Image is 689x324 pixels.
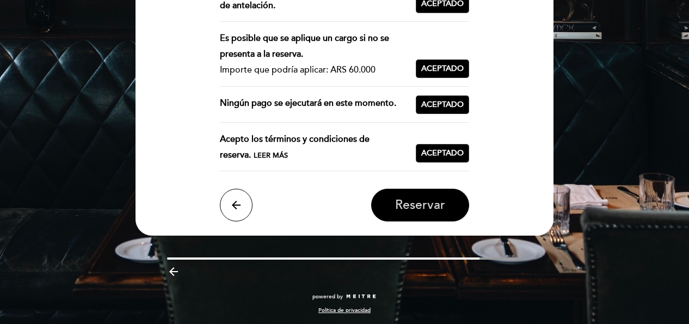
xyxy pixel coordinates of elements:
[312,293,343,301] span: powered by
[230,199,243,212] i: arrow_back
[254,151,288,160] span: Leer más
[421,99,464,111] span: Aceptado
[220,95,416,114] div: Ningún pago se ejecutará en este momento.
[416,144,469,163] button: Aceptado
[421,63,464,75] span: Aceptado
[416,95,469,114] button: Aceptado
[167,265,180,278] i: arrow_backward
[346,294,377,299] img: MEITRE
[395,198,445,213] span: Reservar
[220,131,416,163] div: Acepto los términos y condiciones de reserva.
[220,62,408,78] div: Importe que podría aplicar: ARS 60.000
[416,59,469,78] button: Aceptado
[371,189,469,221] button: Reservar
[312,293,377,301] a: powered by
[318,307,371,314] a: Política de privacidad
[421,148,464,159] span: Aceptado
[220,31,408,62] div: Es posible que se aplique un cargo si no se presenta a la reserva.
[220,189,253,221] button: arrow_back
